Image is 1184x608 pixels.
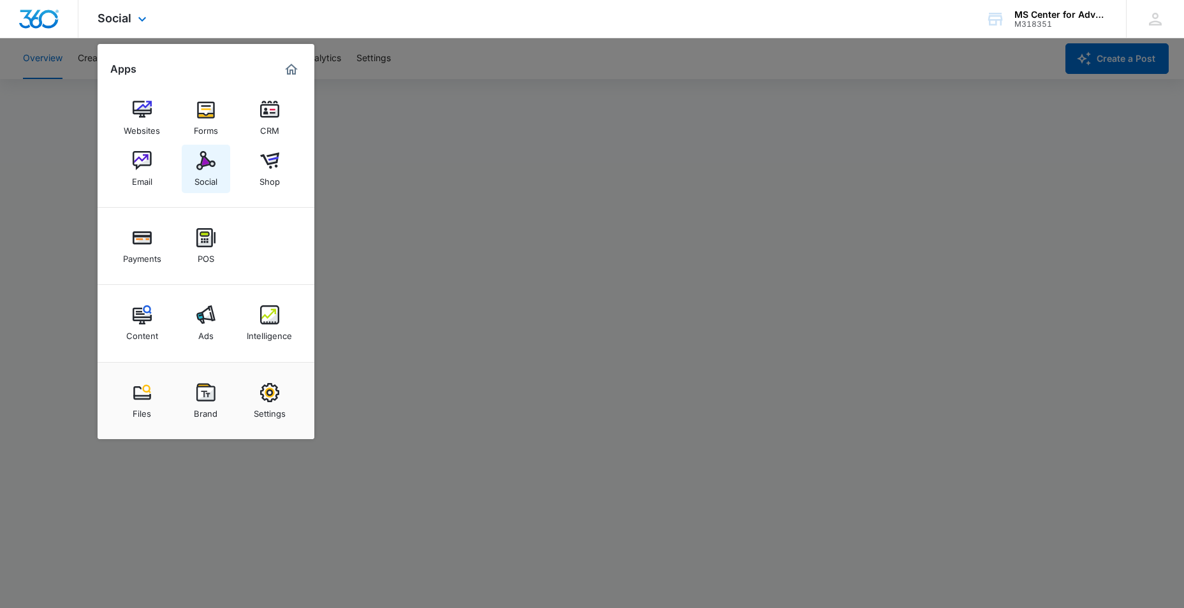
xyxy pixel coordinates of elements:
a: Intelligence [245,299,294,347]
div: POS [198,247,214,264]
a: Settings [245,377,294,425]
div: Shop [259,170,280,187]
h2: Apps [110,63,136,75]
div: Payments [123,247,161,264]
a: Payments [118,222,166,270]
div: Websites [124,119,160,136]
div: CRM [260,119,279,136]
a: Email [118,145,166,193]
a: Content [118,299,166,347]
a: Forms [182,94,230,142]
div: account name [1014,10,1107,20]
a: Marketing 360® Dashboard [281,59,302,80]
div: Email [132,170,152,187]
span: Social [98,11,131,25]
div: Files [133,402,151,419]
div: Social [194,170,217,187]
a: POS [182,222,230,270]
div: Settings [254,402,286,419]
div: account id [1014,20,1107,29]
a: Shop [245,145,294,193]
div: Forms [194,119,218,136]
div: Content [126,324,158,341]
a: Ads [182,299,230,347]
a: Social [182,145,230,193]
div: Ads [198,324,214,341]
a: Files [118,377,166,425]
a: Brand [182,377,230,425]
div: Intelligence [247,324,292,341]
div: Brand [194,402,217,419]
a: Websites [118,94,166,142]
a: CRM [245,94,294,142]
